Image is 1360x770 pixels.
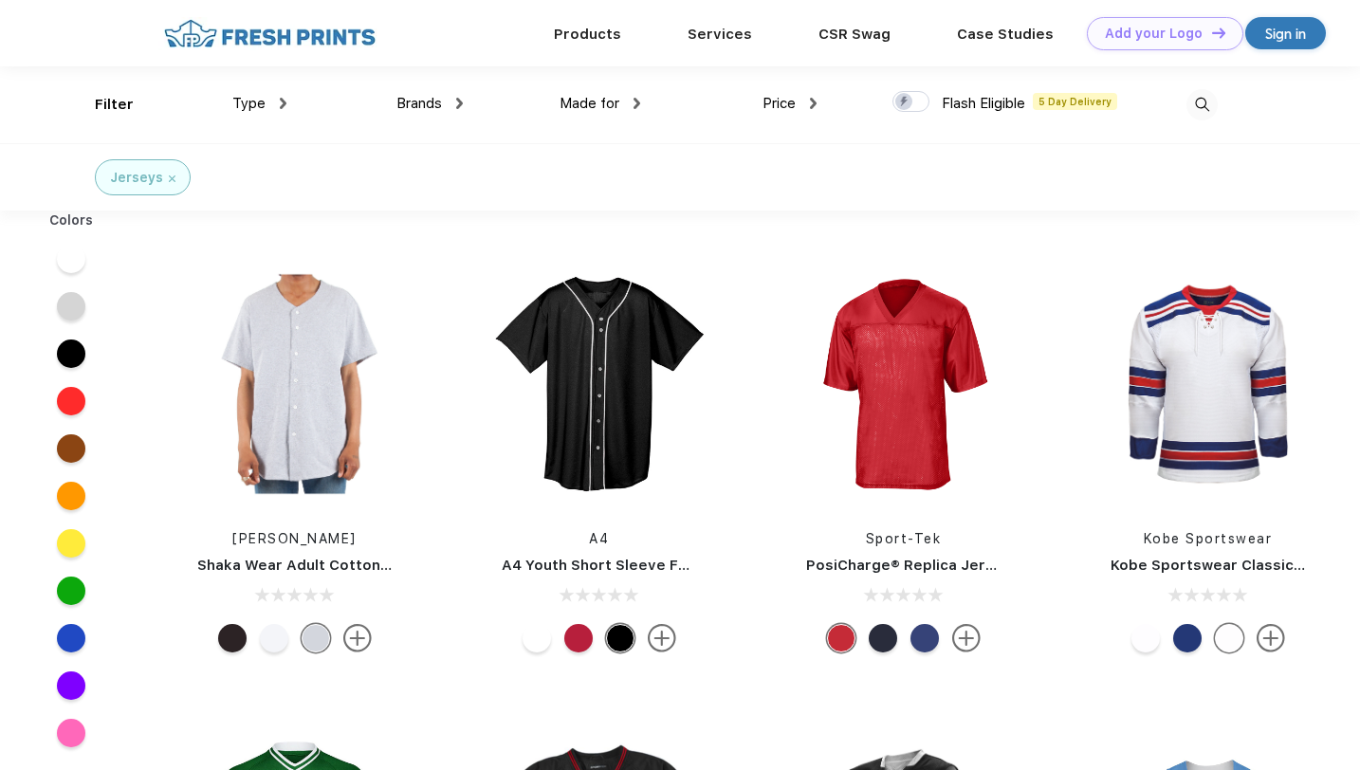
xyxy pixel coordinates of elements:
[1215,624,1243,652] div: White with Blue and Red
[810,98,817,109] img: dropdown.png
[818,26,891,43] a: CSR Swag
[560,95,619,112] span: Made for
[589,531,609,546] a: A4
[942,95,1025,112] span: Flash Eligible
[110,168,163,188] div: Jerseys
[197,557,602,574] a: Shaka Wear Adult Cotton Baseball [GEOGRAPHIC_DATA]
[1082,258,1334,510] img: func=resize&h=266
[218,624,247,652] div: Black
[1265,23,1306,45] div: Sign in
[1173,624,1202,652] div: Authentic
[866,531,942,546] a: Sport-Tek
[260,624,288,652] div: White
[1257,624,1285,652] img: more.svg
[232,531,357,546] a: [PERSON_NAME]
[280,98,286,109] img: dropdown.png
[1186,89,1218,120] img: desktop_search.svg
[869,624,897,652] div: True Navy
[95,94,134,116] div: Filter
[1033,93,1117,110] span: 5 Day Delivery
[688,26,752,43] a: Services
[648,624,676,652] img: more.svg
[1131,624,1160,652] div: White with Yellow and Navy
[806,557,1012,574] a: PosiCharge® Replica Jersey
[554,26,621,43] a: Products
[169,175,175,182] img: filter_cancel.svg
[564,624,593,652] div: Cardinal
[396,95,442,112] span: Brands
[1144,531,1273,546] a: Kobe Sportswear
[502,557,868,574] a: A4 Youth Short Sleeve Full Button Baseball Jersey
[158,17,381,50] img: fo%20logo%202.webp
[232,95,266,112] span: Type
[343,624,372,652] img: more.svg
[1245,17,1326,49] a: Sign in
[606,624,634,652] div: Black
[827,624,855,652] div: True Red
[634,98,640,109] img: dropdown.png
[169,258,421,510] img: func=resize&h=266
[523,624,551,652] div: White
[952,624,981,652] img: more.svg
[778,258,1030,510] img: func=resize&h=266
[910,624,939,652] div: True Royal
[763,95,796,112] span: Price
[1105,26,1203,42] div: Add your Logo
[35,211,108,230] div: Colors
[473,258,726,510] img: func=resize&h=266
[1212,27,1225,38] img: DT
[302,624,330,652] div: Heather Grey
[456,98,463,109] img: dropdown.png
